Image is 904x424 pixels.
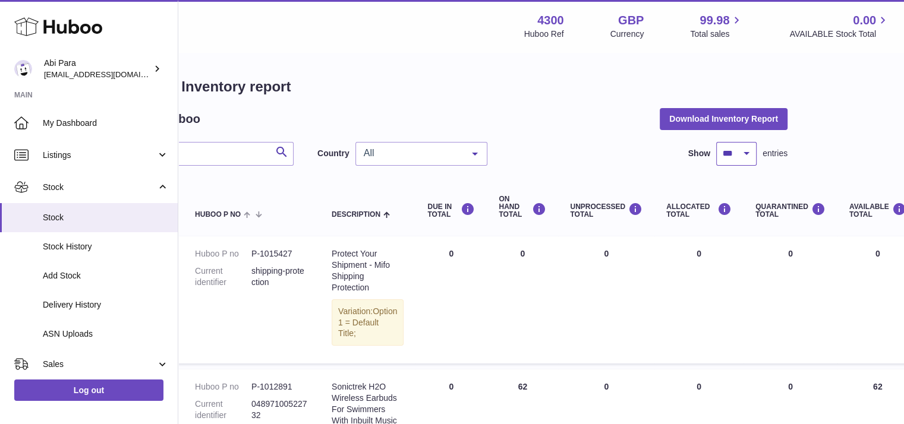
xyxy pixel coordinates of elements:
span: Option 1 = Default Title; [338,306,397,338]
span: Add Stock [43,270,169,281]
div: QUARANTINED Total [755,202,826,219]
td: 0 [487,236,558,363]
a: 99.98 Total sales [690,12,743,40]
span: ASN Uploads [43,328,169,340]
a: Log out [14,379,163,401]
span: Description [332,211,380,219]
dt: Current identifier [195,398,251,421]
div: Protect Your Shipment - Mifo Shipping Protection [332,248,404,293]
div: ALLOCATED Total [666,202,732,219]
span: Sales [43,359,156,370]
label: Show [688,148,710,159]
span: [EMAIL_ADDRESS][DOMAIN_NAME] [44,69,175,79]
button: Download Inventory Report [660,108,788,129]
dt: Huboo P no [195,248,251,260]
span: Stock History [43,241,169,252]
strong: GBP [618,12,644,29]
span: Huboo P no [195,211,241,219]
strong: 4300 [537,12,564,29]
div: Variation: [332,299,404,346]
div: Abi Para [44,58,151,80]
div: Huboo Ref [524,29,564,40]
td: 0 [654,236,744,363]
span: Delivery History [43,299,169,311]
span: 99.98 [700,12,729,29]
div: ON HAND Total [499,195,546,219]
label: Country [317,148,349,159]
span: AVAILABLE Stock Total [789,29,890,40]
td: 0 [415,236,487,363]
span: My Dashboard [43,118,169,129]
span: 0 [788,382,793,391]
div: Currency [610,29,644,40]
h1: My Huboo - Inventory report [100,77,788,96]
span: Stock [43,182,156,193]
span: All [361,147,463,159]
dd: shipping-protection [251,265,308,288]
div: UNPROCESSED Total [570,202,642,219]
span: Listings [43,150,156,161]
dd: P-1015427 [251,248,308,260]
dd: P-1012891 [251,381,308,393]
td: 0 [558,236,654,363]
dd: 04897100522732 [251,398,308,421]
span: 0.00 [853,12,876,29]
span: 0 [788,249,793,258]
span: Total sales [690,29,743,40]
img: Abi@mifo.co.uk [14,60,32,78]
a: 0.00 AVAILABLE Stock Total [789,12,890,40]
div: DUE IN TOTAL [427,202,475,219]
span: Stock [43,212,169,223]
dt: Current identifier [195,265,251,288]
dt: Huboo P no [195,381,251,393]
span: entries [763,148,788,159]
